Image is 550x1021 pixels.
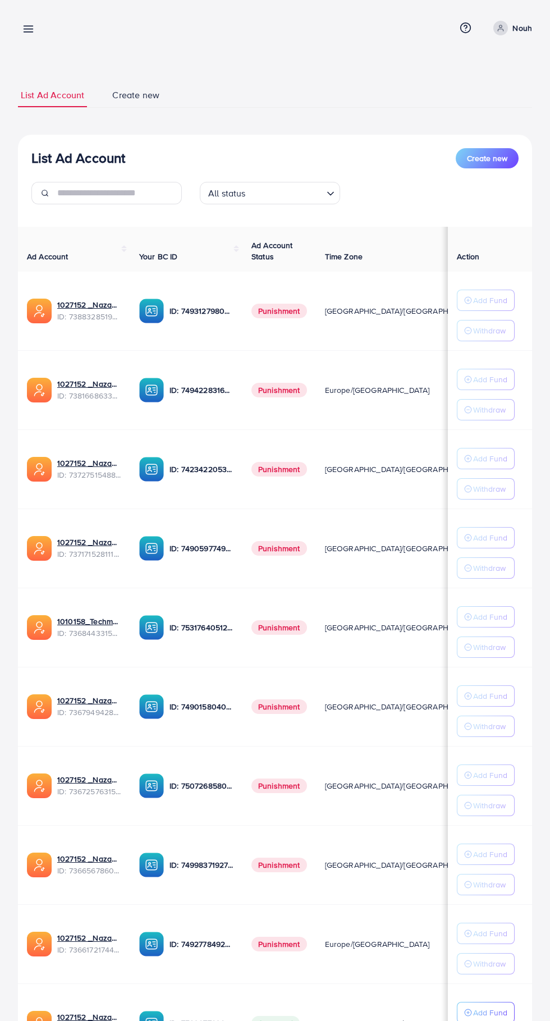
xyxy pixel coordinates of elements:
button: Withdraw [457,320,515,341]
p: Add Fund [473,1006,507,1019]
div: <span class='underline'>1010158_Techmanistan pk acc_1715599413927</span></br>7368443315504726017 [57,616,121,639]
a: 1027152 _Nazaagency_003 [57,695,121,706]
p: Add Fund [473,927,507,940]
span: [GEOGRAPHIC_DATA]/[GEOGRAPHIC_DATA] [325,622,481,633]
span: ID: 7381668633665093648 [57,390,121,401]
p: ID: 7423422053648285697 [169,463,233,476]
a: 1027152 _Nazaagency_007 [57,457,121,469]
img: ic-ba-acc.ded83a64.svg [139,694,164,719]
p: Withdraw [473,957,506,970]
img: ic-ba-acc.ded83a64.svg [139,773,164,798]
p: ID: 7492778492849930241 [169,937,233,951]
div: <span class='underline'>1027152 _Nazaagency_04</span></br>7371715281112170513 [57,537,121,560]
div: <span class='underline'>1027152 _Nazaagency_016</span></br>7367257631523782657 [57,774,121,797]
button: Withdraw [457,399,515,420]
p: ID: 7507268580682137618 [169,779,233,793]
p: ID: 7494228316518858759 [169,383,233,397]
button: Withdraw [457,557,515,579]
span: [GEOGRAPHIC_DATA]/[GEOGRAPHIC_DATA] [325,701,481,712]
img: ic-ba-acc.ded83a64.svg [139,299,164,323]
span: Create new [467,153,507,164]
span: Punishment [251,541,307,556]
p: ID: 7490597749134508040 [169,542,233,555]
img: ic-ads-acc.e4c84228.svg [27,615,52,640]
span: [GEOGRAPHIC_DATA]/[GEOGRAPHIC_DATA] [325,859,481,871]
button: Withdraw [457,478,515,500]
div: <span class='underline'>1027152 _Nazaagency_007</span></br>7372751548805726224 [57,457,121,480]
p: Add Fund [473,531,507,544]
button: Create new [456,148,519,168]
img: ic-ba-acc.ded83a64.svg [139,536,164,561]
span: ID: 7371715281112170513 [57,548,121,560]
span: Punishment [251,699,307,714]
p: ID: 7490158040596217873 [169,700,233,713]
img: ic-ads-acc.e4c84228.svg [27,299,52,323]
div: <span class='underline'>1027152 _Nazaagency_023</span></br>7381668633665093648 [57,378,121,401]
p: Add Fund [473,689,507,703]
span: [GEOGRAPHIC_DATA]/[GEOGRAPHIC_DATA] [325,780,481,791]
button: Add Fund [457,448,515,469]
p: Withdraw [473,640,506,654]
button: Withdraw [457,716,515,737]
span: Punishment [251,383,307,397]
p: Nouh [512,21,532,35]
span: Europe/[GEOGRAPHIC_DATA] [325,384,430,396]
span: Create new [112,89,159,102]
input: Search for option [249,183,322,202]
p: Withdraw [473,561,506,575]
p: Add Fund [473,848,507,861]
span: [GEOGRAPHIC_DATA]/[GEOGRAPHIC_DATA] [325,464,481,475]
span: Punishment [251,779,307,793]
img: ic-ads-acc.e4c84228.svg [27,536,52,561]
img: ic-ba-acc.ded83a64.svg [139,615,164,640]
button: Add Fund [457,685,515,707]
div: <span class='underline'>1027152 _Nazaagency_019</span></br>7388328519014645761 [57,299,121,322]
h3: List Ad Account [31,150,125,166]
p: Withdraw [473,799,506,812]
span: Punishment [251,304,307,318]
img: ic-ads-acc.e4c84228.svg [27,457,52,482]
p: ID: 7499837192777400321 [169,858,233,872]
p: Withdraw [473,482,506,496]
img: ic-ba-acc.ded83a64.svg [139,457,164,482]
p: Add Fund [473,610,507,624]
button: Add Fund [457,844,515,865]
span: Time Zone [325,251,363,262]
div: Search for option [200,182,340,204]
img: ic-ads-acc.e4c84228.svg [27,853,52,877]
p: Withdraw [473,878,506,891]
button: Add Fund [457,527,515,548]
button: Add Fund [457,290,515,311]
img: ic-ads-acc.e4c84228.svg [27,694,52,719]
span: Punishment [251,620,307,635]
img: ic-ba-acc.ded83a64.svg [139,378,164,402]
img: ic-ads-acc.e4c84228.svg [27,773,52,798]
span: Ad Account [27,251,68,262]
a: 1027152 _Nazaagency_019 [57,299,121,310]
img: ic-ads-acc.e4c84228.svg [27,378,52,402]
p: Add Fund [473,452,507,465]
a: 1027152 _Nazaagency_023 [57,378,121,390]
button: Withdraw [457,795,515,816]
span: Europe/[GEOGRAPHIC_DATA] [325,938,430,950]
span: ID: 7366567860828749825 [57,865,121,876]
span: ID: 7372751548805726224 [57,469,121,480]
span: ID: 7367949428067450896 [57,707,121,718]
button: Add Fund [457,606,515,628]
img: ic-ba-acc.ded83a64.svg [139,932,164,956]
button: Withdraw [457,637,515,658]
span: [GEOGRAPHIC_DATA]/[GEOGRAPHIC_DATA] [325,543,481,554]
p: Withdraw [473,403,506,416]
span: Your BC ID [139,251,178,262]
p: Add Fund [473,768,507,782]
p: Add Fund [473,373,507,386]
span: Action [457,251,479,262]
span: ID: 7367257631523782657 [57,786,121,797]
button: Add Fund [457,764,515,786]
a: Nouh [489,21,532,35]
div: <span class='underline'>1027152 _Nazaagency_018</span></br>7366172174454882305 [57,932,121,955]
span: Punishment [251,937,307,951]
p: ID: 7531764051207716871 [169,621,233,634]
span: ID: 7388328519014645761 [57,311,121,322]
a: 1027152 _Nazaagency_016 [57,774,121,785]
